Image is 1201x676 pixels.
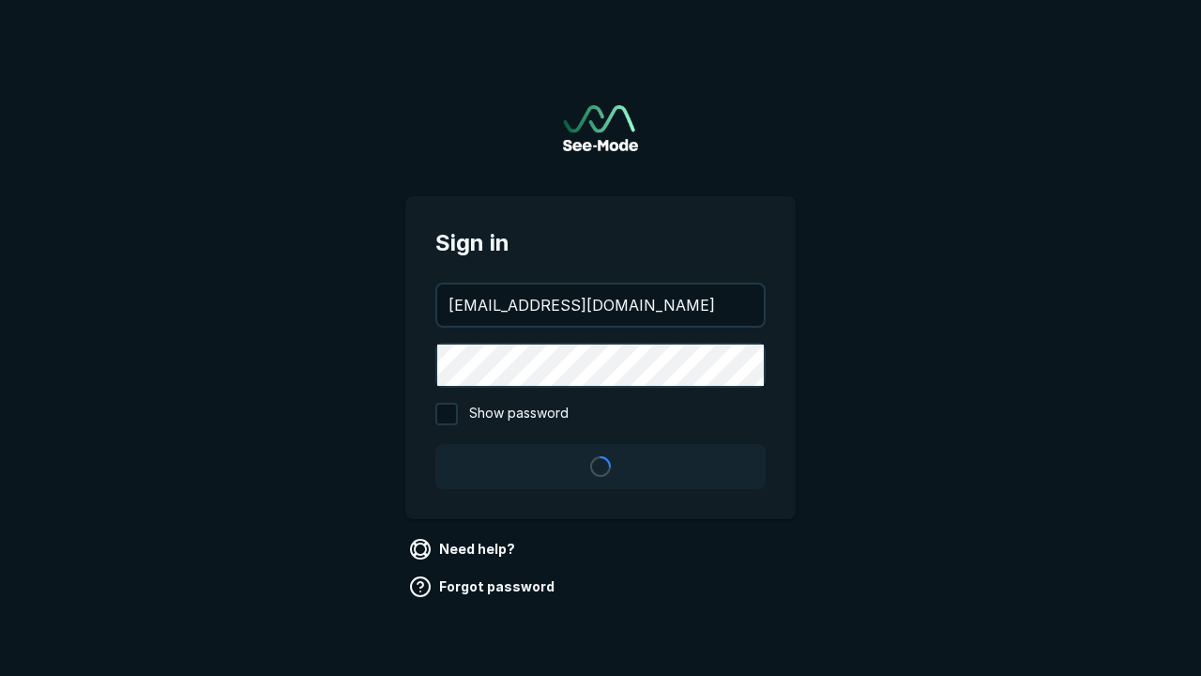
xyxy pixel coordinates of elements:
a: Need help? [405,534,523,564]
input: your@email.com [437,284,764,326]
span: Show password [469,403,569,425]
img: See-Mode Logo [563,105,638,151]
a: Go to sign in [563,105,638,151]
a: Forgot password [405,572,562,602]
span: Sign in [435,226,766,260]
